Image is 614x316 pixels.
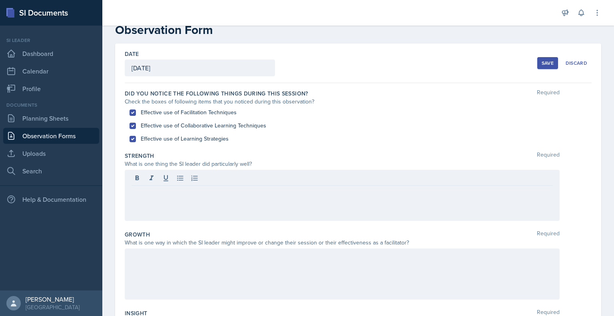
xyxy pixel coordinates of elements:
label: Growth [125,231,150,238]
span: Required [537,231,560,238]
a: Uploads [3,145,99,161]
a: Observation Forms [3,128,99,144]
a: Dashboard [3,46,99,62]
button: Discard [561,57,592,69]
span: Required [537,89,560,97]
div: Check the boxes of following items that you noticed during this observation? [125,97,560,106]
label: Effective use of Collaborative Learning Techniques [141,121,266,130]
div: Si leader [3,37,99,44]
a: Planning Sheets [3,110,99,126]
div: [PERSON_NAME] [26,295,80,303]
label: Effective use of Facilitation Techniques [141,108,237,117]
a: Profile [3,81,99,97]
button: Save [537,57,558,69]
h2: Observation Form [115,23,601,37]
label: Effective use of Learning Strategies [141,135,229,143]
div: Documents [3,101,99,109]
label: Strength [125,152,154,160]
a: Calendar [3,63,99,79]
div: What is one way in which the SI leader might improve or change their session or their effectivene... [125,238,560,247]
label: Did you notice the following things during this session? [125,89,308,97]
div: Discard [566,60,587,66]
div: Save [542,60,554,66]
a: Search [3,163,99,179]
label: Date [125,50,139,58]
div: [GEOGRAPHIC_DATA] [26,303,80,311]
span: Required [537,152,560,160]
div: What is one thing the SI leader did particularly well? [125,160,560,168]
div: Help & Documentation [3,191,99,207]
